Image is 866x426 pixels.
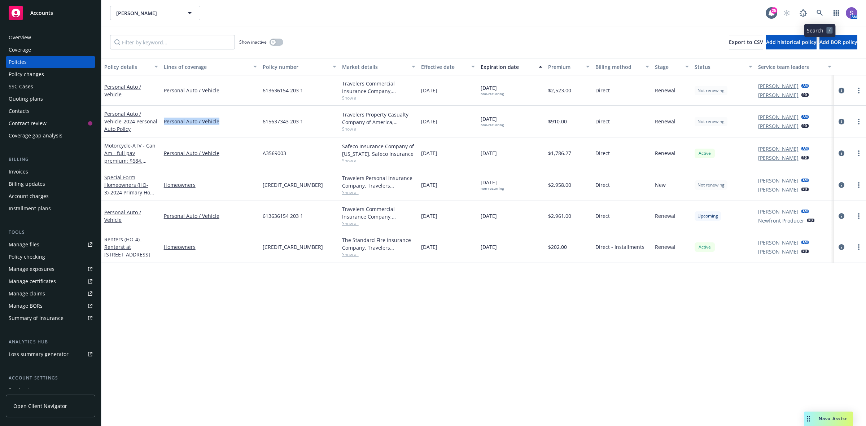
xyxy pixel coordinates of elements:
[804,412,853,426] button: Nova Assist
[6,81,95,92] a: SSC Cases
[164,243,257,251] a: Homeowners
[116,9,179,17] span: [PERSON_NAME]
[595,149,610,157] span: Direct
[758,217,804,224] a: Newfront Producer
[421,243,437,251] span: [DATE]
[9,69,44,80] div: Policy changes
[6,374,95,382] div: Account settings
[6,118,95,129] a: Contract review
[6,130,95,141] a: Coverage gap analysis
[9,56,27,68] div: Policies
[6,93,95,105] a: Quoting plans
[854,149,863,158] a: more
[9,312,64,324] div: Summary of insurance
[758,177,799,184] a: [PERSON_NAME]
[263,63,328,71] div: Policy number
[481,92,504,96] div: non-recurring
[9,300,43,312] div: Manage BORs
[342,158,416,164] span: Show all
[421,149,437,157] span: [DATE]
[263,212,303,220] span: 613636154 203 1
[837,181,846,189] a: circleInformation
[342,63,408,71] div: Market details
[592,58,652,75] button: Billing method
[6,156,95,163] div: Billing
[6,288,95,299] a: Manage claims
[478,58,545,75] button: Expiration date
[595,118,610,125] span: Direct
[6,251,95,263] a: Policy checking
[104,142,156,187] a: Motorcycle
[6,263,95,275] a: Manage exposures
[6,105,95,117] a: Contacts
[342,126,416,132] span: Show all
[697,87,725,94] span: Not renewing
[104,236,150,258] span: - Renterst at [STREET_ADDRESS]
[13,402,67,410] span: Open Client Navigator
[342,236,416,251] div: The Standard Fire Insurance Company, Travelers Insurance
[819,35,857,49] button: Add BOR policy
[6,3,95,23] a: Accounts
[339,58,419,75] button: Market details
[655,181,666,189] span: New
[342,251,416,258] span: Show all
[110,6,200,20] button: [PERSON_NAME]
[548,243,567,251] span: $202.00
[766,39,817,45] span: Add historical policy
[796,6,810,20] a: Report a Bug
[697,244,712,250] span: Active
[695,63,744,71] div: Status
[6,385,95,396] a: Service team
[548,149,571,157] span: $1,786.27
[6,203,95,214] a: Installment plans
[6,338,95,346] div: Analytics hub
[837,117,846,126] a: circleInformation
[837,149,846,158] a: circleInformation
[846,7,857,19] img: photo
[104,118,157,132] span: - 2024 Personal Auto Policy
[595,63,641,71] div: Billing method
[263,243,323,251] span: [CREDIT_CARD_NUMBER]
[9,263,54,275] div: Manage exposures
[421,63,467,71] div: Effective date
[260,58,339,75] button: Policy number
[729,35,763,49] button: Export to CSV
[164,63,249,71] div: Lines of coverage
[758,186,799,193] a: [PERSON_NAME]
[758,63,824,71] div: Service team leaders
[655,63,681,71] div: Stage
[758,122,799,130] a: [PERSON_NAME]
[104,63,150,71] div: Policy details
[819,39,857,45] span: Add BOR policy
[481,115,504,127] span: [DATE]
[104,174,158,211] a: Special Form Homeowners (HO-3)
[342,95,416,101] span: Show all
[104,189,158,211] span: - 2024 Primary Home - [STREET_ADDRESS][PERSON_NAME]
[164,149,257,157] a: Personal Auto / Vehicle
[548,63,582,71] div: Premium
[9,166,28,177] div: Invoices
[421,181,437,189] span: [DATE]
[697,150,712,157] span: Active
[697,182,725,188] span: Not renewing
[481,243,497,251] span: [DATE]
[9,178,45,190] div: Billing updates
[164,212,257,220] a: Personal Auto / Vehicle
[263,181,323,189] span: [CREDIT_CARD_NUMBER]
[6,229,95,236] div: Tools
[9,251,45,263] div: Policy checking
[755,58,835,75] button: Service team leaders
[418,58,478,75] button: Effective date
[263,87,303,94] span: 613636154 203 1
[548,181,571,189] span: $2,958.00
[548,118,567,125] span: $910.00
[104,209,141,223] a: Personal Auto / Vehicle
[239,39,267,45] span: Show inactive
[481,186,504,191] div: non-recurring
[342,220,416,227] span: Show all
[9,276,56,287] div: Manage certificates
[9,385,40,396] div: Service team
[421,212,437,220] span: [DATE]
[6,69,95,80] a: Policy changes
[652,58,692,75] button: Stage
